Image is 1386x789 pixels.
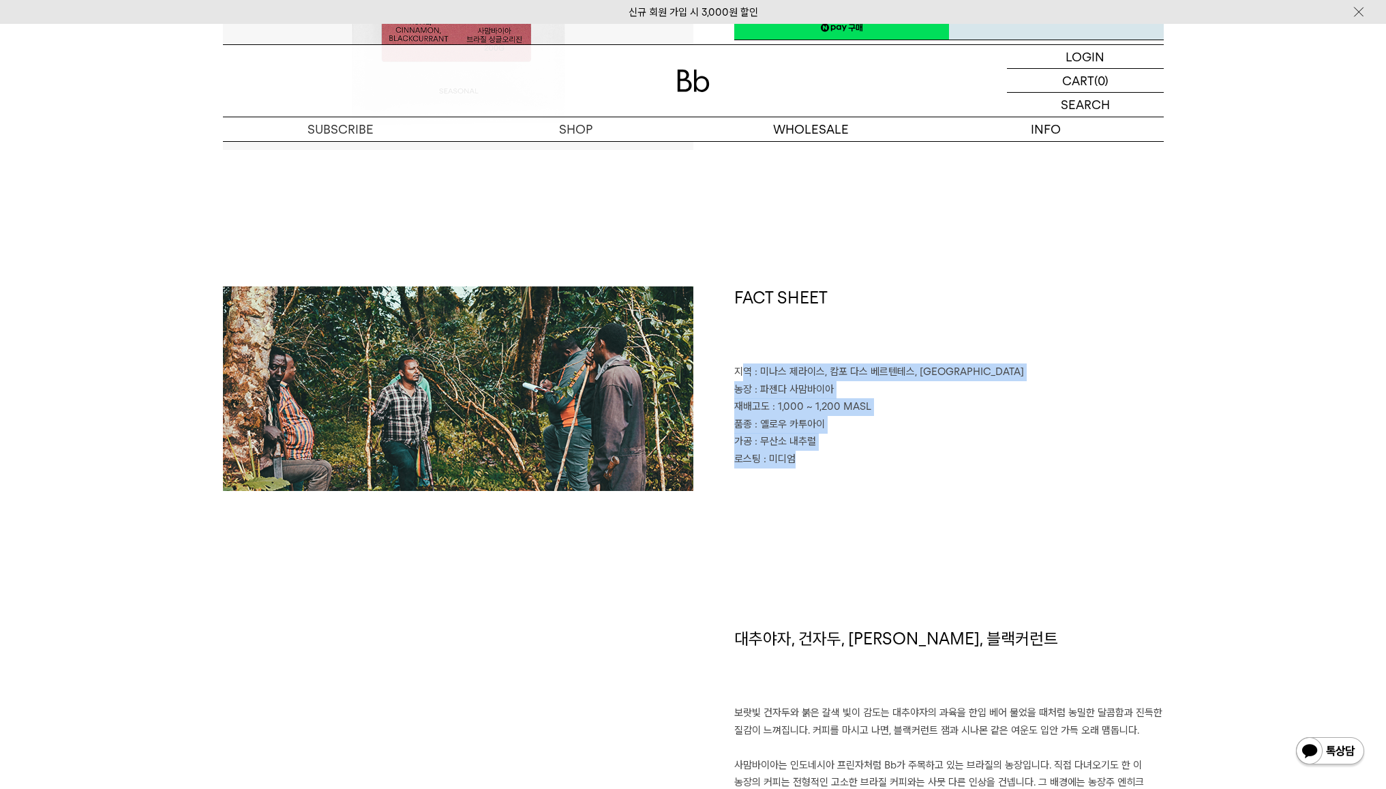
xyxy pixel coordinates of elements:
[1062,69,1094,92] p: CART
[693,117,929,141] p: WHOLESALE
[734,435,752,447] span: 가공
[1061,93,1110,117] p: SEARCH
[629,6,758,18] a: 신규 회원 가입 시 3,000원 할인
[1295,736,1366,769] img: 카카오톡 채널 1:1 채팅 버튼
[755,383,834,396] span: : 파젠다 사맘바이아
[677,70,710,92] img: 로고
[1007,45,1164,69] a: LOGIN
[755,435,816,447] span: : 무산소 내추럴
[1094,69,1109,92] p: (0)
[929,117,1164,141] p: INFO
[734,627,1164,705] h1: 대추야자, 건자두, [PERSON_NAME], 블랙커런트
[734,400,770,413] span: 재배고도
[755,418,825,430] span: : 옐로우 카투아이
[734,453,761,465] span: 로스팅
[223,117,458,141] a: SUBSCRIBE
[734,366,752,378] span: 지역
[764,453,796,465] span: : 미디엄
[772,400,871,413] span: : 1,000 ~ 1,200 MASL
[223,286,693,491] img: 브라질 사맘바이아
[458,117,693,141] a: SHOP
[1007,69,1164,93] a: CART (0)
[1066,45,1104,68] p: LOGIN
[734,383,752,396] span: 농장
[734,286,1164,364] h1: FACT SHEET
[755,366,1024,378] span: : 미나스 제라이스, 캄포 다스 베르텐테스, [GEOGRAPHIC_DATA]
[734,418,752,430] span: 품종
